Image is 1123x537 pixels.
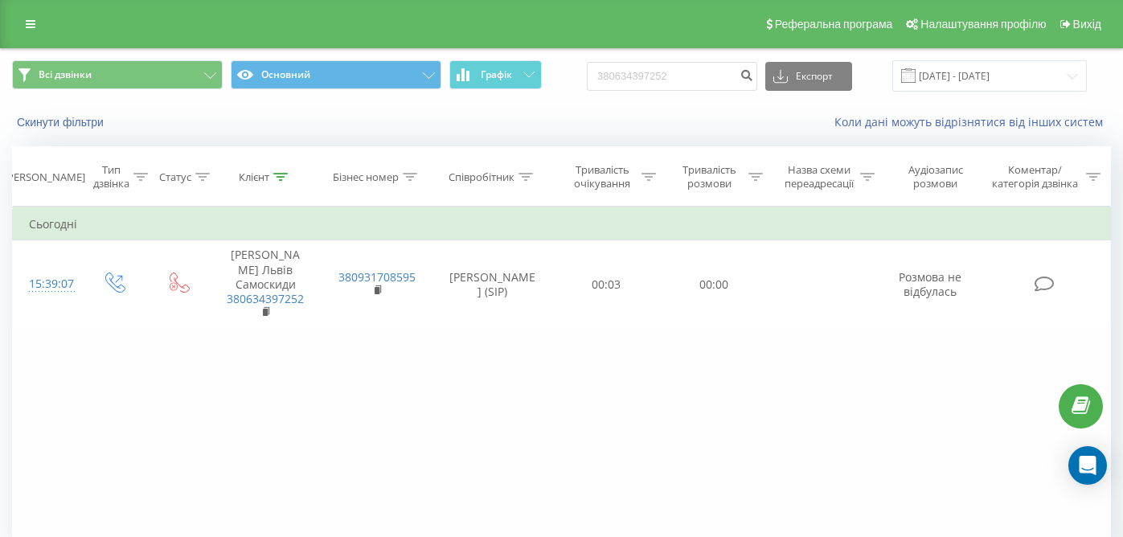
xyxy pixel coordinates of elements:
button: Графік [449,60,542,89]
div: Статус [159,170,191,184]
div: Open Intercom Messenger [1068,446,1107,485]
span: Вихід [1073,18,1101,31]
input: Пошук за номером [587,62,757,91]
button: Експорт [765,62,852,91]
span: Всі дзвінки [39,68,92,81]
div: Співробітник [449,170,514,184]
span: Розмова не відбулась [899,269,961,299]
td: [PERSON_NAME] (SIP) [432,240,552,329]
a: 380634397252 [227,291,304,306]
button: Основний [231,60,441,89]
button: Скинути фільтри [12,115,112,129]
button: Всі дзвінки [12,60,223,89]
div: 15:39:07 [29,268,65,300]
a: 380931708595 [338,269,416,285]
div: Тривалість очікування [568,163,637,191]
span: Реферальна програма [775,18,893,31]
span: Графік [481,69,512,80]
div: Клієнт [239,170,269,184]
td: 00:00 [660,240,767,329]
a: Коли дані можуть відрізнятися вiд інших систем [834,114,1111,129]
div: Коментар/категорія дзвінка [988,163,1082,191]
span: Налаштування профілю [920,18,1046,31]
div: Аудіозапис розмови [893,163,978,191]
td: 00:03 [553,240,660,329]
div: Тривалість розмови [674,163,744,191]
div: Бізнес номер [333,170,399,184]
div: [PERSON_NAME] [4,170,85,184]
td: Сьогодні [13,208,1111,240]
div: Тип дзвінка [93,163,129,191]
div: Назва схеми переадресації [781,163,856,191]
td: [PERSON_NAME] Львів Самоскиди [210,240,322,329]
